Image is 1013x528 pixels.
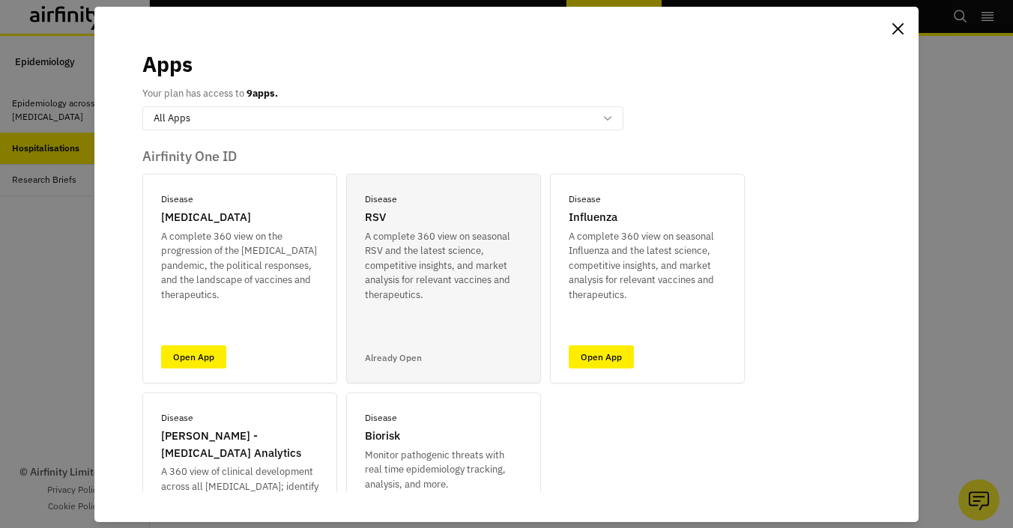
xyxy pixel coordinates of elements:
[142,49,193,80] p: Apps
[365,448,522,492] p: Monitor pathogenic threats with real time epidemiology tracking, analysis, and more.
[154,111,190,126] p: All Apps
[569,192,601,206] p: Disease
[142,148,871,165] p: Airfinity One ID
[569,345,634,368] a: Open App
[161,209,251,226] p: [MEDICAL_DATA]
[886,17,910,41] button: Close
[365,351,422,365] p: Already Open
[365,428,400,445] p: Biorisk
[365,192,397,206] p: Disease
[161,345,226,368] a: Open App
[142,86,278,101] p: Your plan has access to
[161,192,193,206] p: Disease
[365,209,386,226] p: RSV
[365,411,397,425] p: Disease
[161,428,318,461] p: [PERSON_NAME] - [MEDICAL_DATA] Analytics
[161,411,193,425] p: Disease
[569,209,617,226] p: Influenza
[247,87,278,100] b: 9 apps.
[161,229,318,303] p: A complete 360 view on the progression of the [MEDICAL_DATA] pandemic, the political responses, a...
[569,229,726,303] p: A complete 360 view on seasonal Influenza and the latest science, competitive insights, and marke...
[365,229,522,303] p: A complete 360 view on seasonal RSV and the latest science, competitive insights, and market anal...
